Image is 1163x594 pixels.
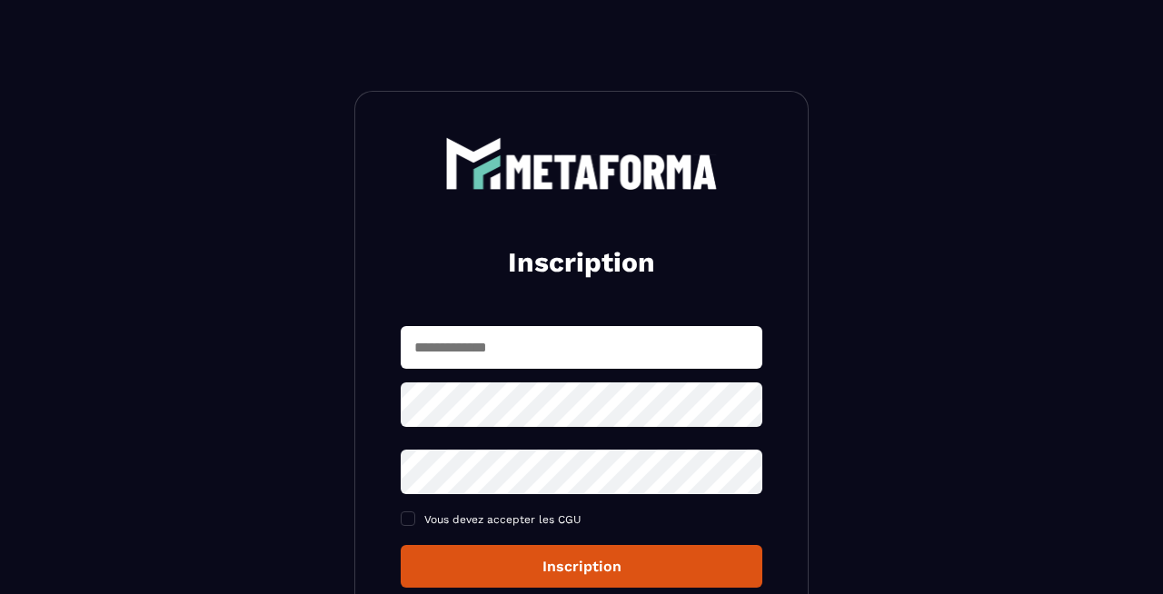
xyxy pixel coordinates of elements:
[401,545,762,588] button: Inscription
[424,513,581,526] span: Vous devez accepter les CGU
[422,244,741,281] h2: Inscription
[445,137,718,190] img: logo
[401,137,762,190] a: logo
[415,558,748,575] div: Inscription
